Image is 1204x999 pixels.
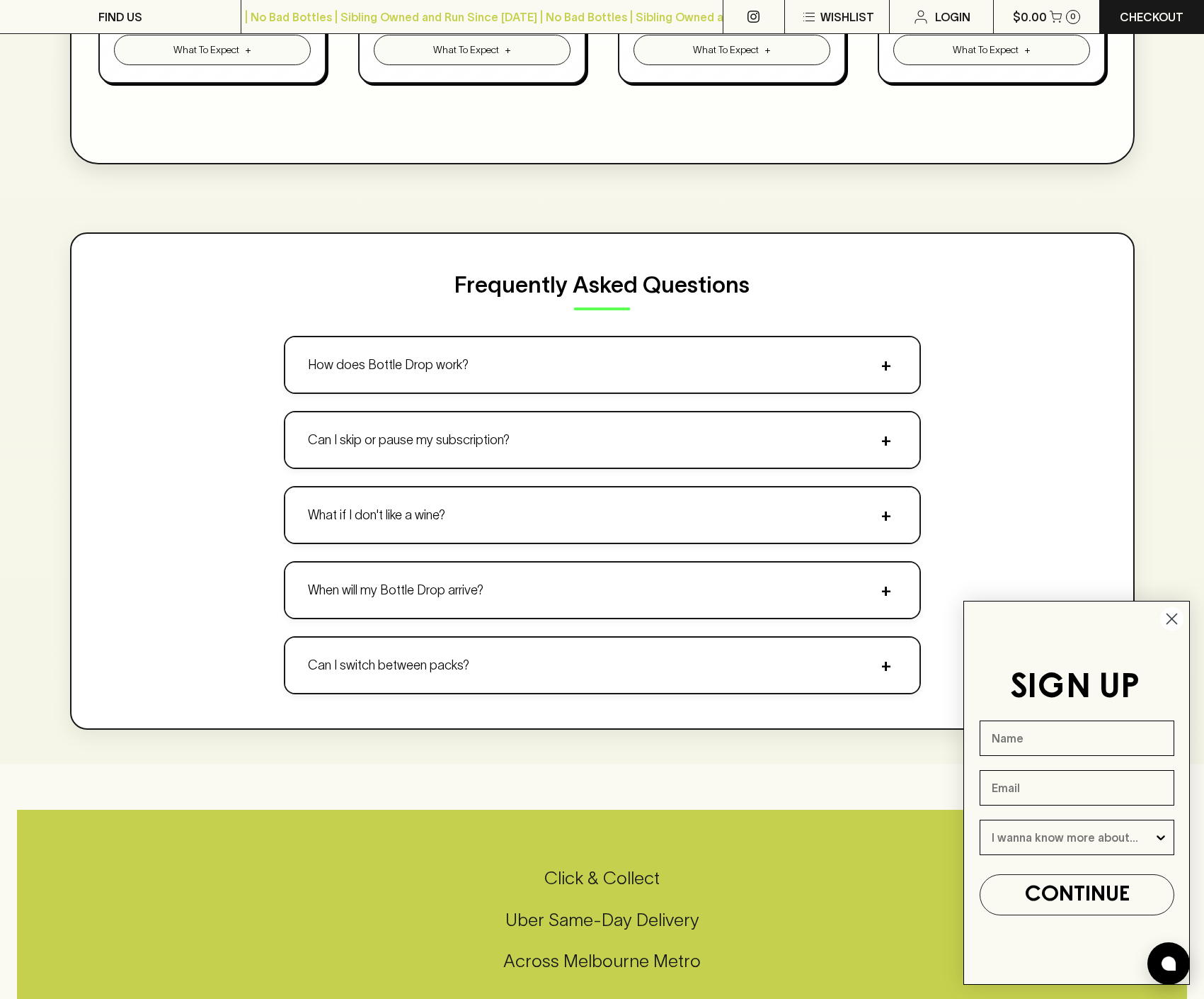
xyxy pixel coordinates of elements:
span: What To Expect [693,43,759,57]
p: FIND US [98,9,142,26]
button: CONTINUE [980,874,1174,915]
h5: Click & Collect [17,867,1187,890]
button: What To Expect+ [633,35,830,65]
input: I wanna know more about... [992,820,1154,854]
img: bubble-icon [1162,956,1176,971]
span: + [876,504,897,526]
input: Email [980,770,1174,806]
p: How does Bottle Drop work? [308,356,469,375]
span: + [764,43,771,57]
button: What if I don't like a wine?+ [285,487,919,543]
p: Wishlist [820,9,874,26]
span: What To Expect [953,43,1019,57]
span: + [505,43,511,57]
input: Name [980,721,1174,756]
button: What To Expect+ [893,35,1090,65]
span: + [876,429,897,451]
p: 0 [1070,13,1076,21]
p: Frequently Asked Questions [454,268,750,302]
button: What To Expect+ [374,35,571,65]
h5: Across Melbourne Metro [17,949,1187,973]
button: Close dialog [1159,606,1184,631]
button: Can I switch between packs?+ [285,638,919,693]
div: FLYOUT Form [949,587,1204,999]
span: + [876,655,897,676]
span: What To Expect [173,43,239,57]
button: What To Expect+ [114,35,311,65]
button: Can I skip or pause my subscription?+ [285,412,919,468]
span: + [876,354,897,376]
span: SIGN UP [1010,672,1140,704]
h5: Uber Same-Day Delivery [17,908,1187,932]
button: Show Options [1154,820,1168,854]
p: Can I skip or pause my subscription? [308,431,510,450]
p: What if I don't like a wine? [308,506,445,525]
p: $0.00 [1013,9,1047,26]
p: When will my Bottle Drop arrive? [308,581,483,600]
span: + [876,580,897,601]
span: + [245,43,251,57]
button: When will my Bottle Drop arrive?+ [285,563,919,618]
p: Checkout [1120,9,1183,26]
span: + [1024,43,1031,57]
p: Can I switch between packs? [308,656,469,675]
span: What To Expect [433,43,499,57]
button: How does Bottle Drop work?+ [285,337,919,393]
p: Login [935,9,970,26]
